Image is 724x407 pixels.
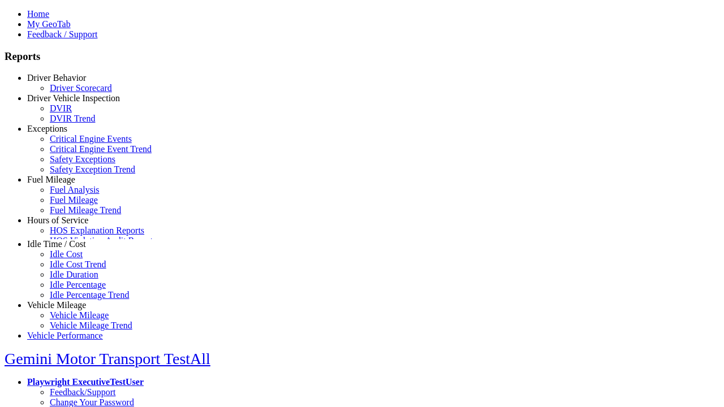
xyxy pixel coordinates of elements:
a: My GeoTab [27,19,71,29]
a: Playwright ExecutiveTestUser [27,377,144,387]
a: Fuel Mileage [50,195,98,205]
a: Feedback / Support [27,29,97,39]
a: HOS Explanation Reports [50,226,144,235]
a: Critical Engine Event Trend [50,144,152,154]
a: Hours of Service [27,215,88,225]
a: Gemini Motor Transport TestAll [5,350,210,367]
a: Vehicle Mileage [50,310,109,320]
a: Driver Behavior [27,73,86,83]
a: Driver Vehicle Inspection [27,93,120,103]
a: Safety Exception Trend [50,164,135,174]
a: Vehicle Mileage Trend [50,321,132,330]
a: HOS Violation Audit Reports [50,236,157,245]
h3: Reports [5,50,719,63]
a: DVIR Trend [50,114,95,123]
a: Change Your Password [50,397,134,407]
a: Fuel Mileage Trend [50,205,121,215]
a: DVIR [50,103,72,113]
a: Idle Cost [50,249,83,259]
a: Driver Scorecard [50,83,112,93]
a: Vehicle Mileage [27,300,86,310]
a: Idle Cost Trend [50,259,106,269]
a: Critical Engine Events [50,134,132,144]
a: Idle Time / Cost [27,239,86,249]
a: Safety Exceptions [50,154,115,164]
a: Idle Percentage Trend [50,290,129,300]
a: Idle Duration [50,270,98,279]
a: Feedback/Support [50,387,115,397]
a: Idle Percentage [50,280,106,289]
a: Vehicle Performance [27,331,103,340]
a: Home [27,9,49,19]
a: Fuel Analysis [50,185,100,194]
a: Exceptions [27,124,67,133]
a: Fuel Mileage [27,175,75,184]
